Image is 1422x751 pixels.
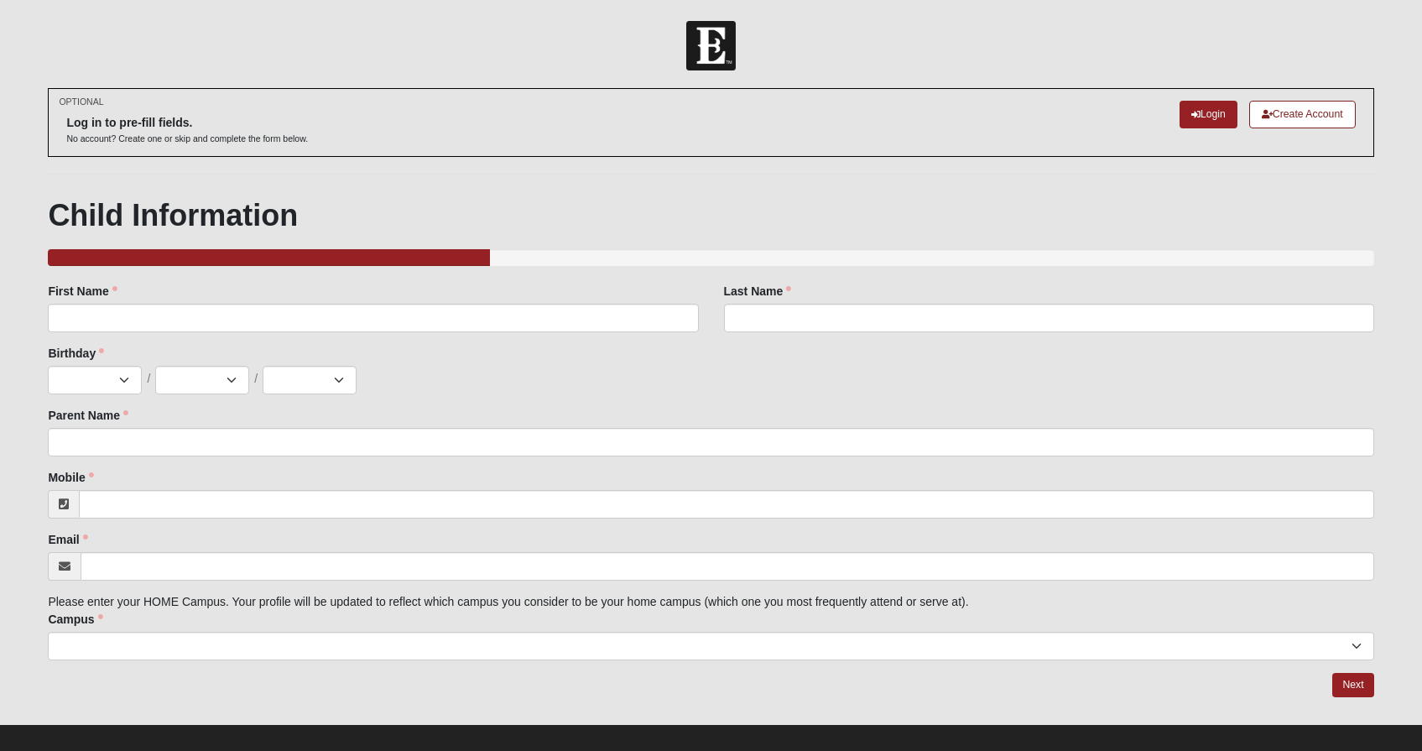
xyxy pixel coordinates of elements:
[686,21,736,70] img: Church of Eleven22 Logo
[724,283,792,300] label: Last Name
[1180,101,1237,128] a: Login
[1249,101,1356,128] a: Create Account
[48,345,104,362] label: Birthday
[147,370,150,389] span: /
[48,469,93,486] label: Mobile
[48,611,102,628] label: Campus
[48,197,1373,233] h1: Child Information
[66,133,308,145] p: No account? Create one or skip and complete the form below.
[59,96,103,108] small: OPTIONAL
[48,407,128,424] label: Parent Name
[48,283,117,300] label: First Name
[48,283,1373,660] div: Please enter your HOME Campus. Your profile will be updated to reflect which campus you consider ...
[254,370,258,389] span: /
[1332,673,1373,697] a: Next
[48,531,87,548] label: Email
[66,116,308,130] h6: Log in to pre-fill fields.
